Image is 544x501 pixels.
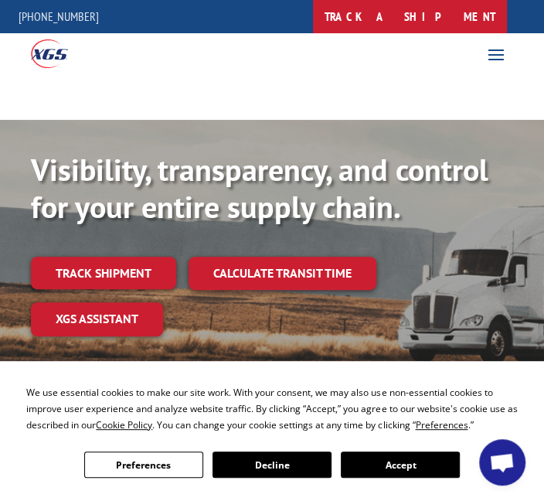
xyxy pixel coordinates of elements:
[31,149,488,227] b: Visibility, transparency, and control for your entire supply chain.
[31,302,163,336] a: XGS ASSISTANT
[341,452,460,478] button: Accept
[84,452,203,478] button: Preferences
[19,9,99,24] a: [PHONE_NUMBER]
[212,452,331,478] button: Decline
[479,439,525,486] a: Open chat
[189,257,376,290] a: Calculate transit time
[31,257,176,289] a: Track shipment
[415,418,467,431] span: Preferences
[26,384,517,433] div: We use essential cookies to make our site work. With your consent, we may also use non-essential ...
[96,418,152,431] span: Cookie Policy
